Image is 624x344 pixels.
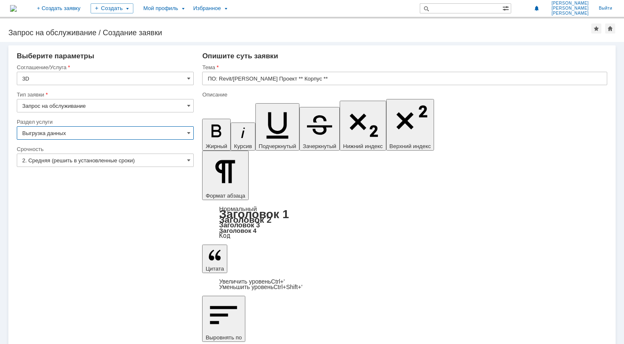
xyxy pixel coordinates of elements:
div: Тема [202,65,606,70]
span: Подчеркнутый [259,143,296,149]
a: Заголовок 3 [219,221,260,229]
div: Создать [91,3,133,13]
div: Цитата [202,279,607,290]
button: Жирный [202,119,231,151]
div: Описание [202,92,606,97]
div: Формат абзаца [202,206,607,239]
a: Перейти на домашнюю страницу [10,5,17,12]
span: Зачеркнутый [303,143,336,149]
button: Курсив [231,122,255,151]
span: [PERSON_NAME] [551,1,589,6]
a: Decrease [219,284,302,290]
span: [PERSON_NAME] [551,6,589,11]
button: Верхний индекс [386,99,434,151]
span: Формат абзаца [205,193,245,199]
span: Нижний индекс [343,143,383,149]
a: Заголовок 1 [219,208,289,221]
button: Формат абзаца [202,151,248,200]
span: Расширенный поиск [502,4,511,12]
span: Ctrl+' [271,278,285,285]
span: Выберите параметры [17,52,94,60]
a: Increase [219,278,285,285]
a: Нормальный [219,205,257,212]
span: Ctrl+Shift+' [273,284,302,290]
div: Срочность [17,146,192,152]
span: Опишите суть заявки [202,52,278,60]
div: Запрос на обслуживание / Создание заявки [8,29,591,37]
div: Сделать домашней страницей [605,23,615,34]
button: Подчеркнутый [255,103,299,151]
a: Код [219,232,230,240]
div: Тип заявки [17,92,192,97]
img: logo [10,5,17,12]
button: Цитата [202,245,227,273]
div: Соглашение/Услуга [17,65,192,70]
div: Раздел услуги [17,119,192,125]
span: Выровнять по [205,334,242,341]
button: Нижний индекс [340,101,386,151]
span: Курсив [234,143,252,149]
span: Цитата [205,266,224,272]
button: Выровнять по [202,296,245,342]
span: [PERSON_NAME] [551,11,589,16]
div: Добавить в избранное [591,23,601,34]
span: Жирный [205,143,227,149]
button: Зачеркнутый [299,107,340,151]
a: Заголовок 2 [219,215,271,224]
span: Верхний индекс [390,143,431,149]
a: Заголовок 4 [219,227,256,234]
